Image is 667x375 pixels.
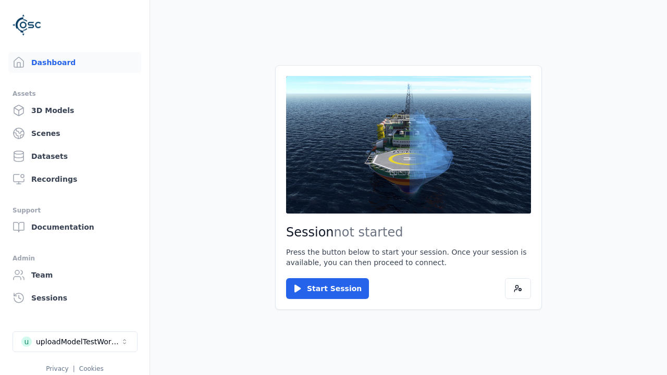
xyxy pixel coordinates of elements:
div: u [21,336,32,347]
button: Select a workspace [13,331,138,352]
div: Admin [13,252,137,265]
div: uploadModelTestWorkspace [36,336,120,347]
a: 3D Models [8,100,141,121]
a: Recordings [8,169,141,190]
div: Assets [13,87,137,100]
div: Support [13,204,137,217]
span: not started [334,225,403,240]
a: Dashboard [8,52,141,73]
a: Team [8,265,141,285]
a: Datasets [8,146,141,167]
a: Cookies [79,365,104,372]
span: | [73,365,75,372]
h2: Session [286,224,531,241]
img: Logo [13,10,42,40]
button: Start Session [286,278,369,299]
a: Documentation [8,217,141,238]
p: Press the button below to start your session. Once your session is available, you can then procee... [286,247,531,268]
a: Sessions [8,287,141,308]
a: Privacy [46,365,68,372]
a: Scenes [8,123,141,144]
